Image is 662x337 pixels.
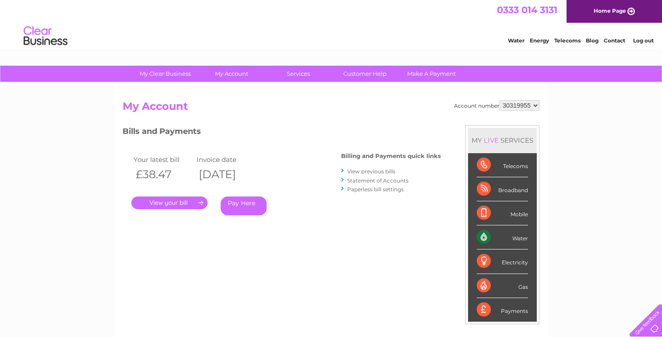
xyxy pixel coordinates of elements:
a: Pay Here [221,197,267,215]
a: Blog [586,37,599,44]
a: Paperless bill settings [347,186,404,193]
div: LIVE [482,136,500,144]
div: Payments [477,298,528,322]
div: Clear Business is a trading name of Verastar Limited (registered in [GEOGRAPHIC_DATA] No. 3667643... [125,5,539,42]
a: 0333 014 3131 [497,4,557,15]
a: My Account [196,66,268,82]
h3: Bills and Payments [123,125,441,140]
td: Your latest bill [131,154,194,165]
th: £38.47 [131,165,194,183]
div: Gas [477,274,528,298]
div: Water [477,225,528,249]
h2: My Account [123,100,539,117]
a: Telecoms [554,37,581,44]
div: Account number [454,100,539,111]
a: Water [508,37,525,44]
a: Log out [633,37,654,44]
h4: Billing and Payments quick links [341,153,441,159]
a: View previous bills [347,168,395,175]
a: Make A Payment [395,66,468,82]
a: Contact [604,37,625,44]
a: Services [262,66,335,82]
a: Statement of Accounts [347,177,408,184]
div: Broadband [477,177,528,201]
div: MY SERVICES [468,128,537,153]
img: logo.png [23,23,68,49]
div: Electricity [477,249,528,274]
th: [DATE] [194,165,257,183]
a: Energy [530,37,549,44]
a: . [131,197,208,209]
a: My Clear Business [129,66,201,82]
td: Invoice date [194,154,257,165]
a: Customer Help [329,66,401,82]
div: Mobile [477,201,528,225]
div: Telecoms [477,153,528,177]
